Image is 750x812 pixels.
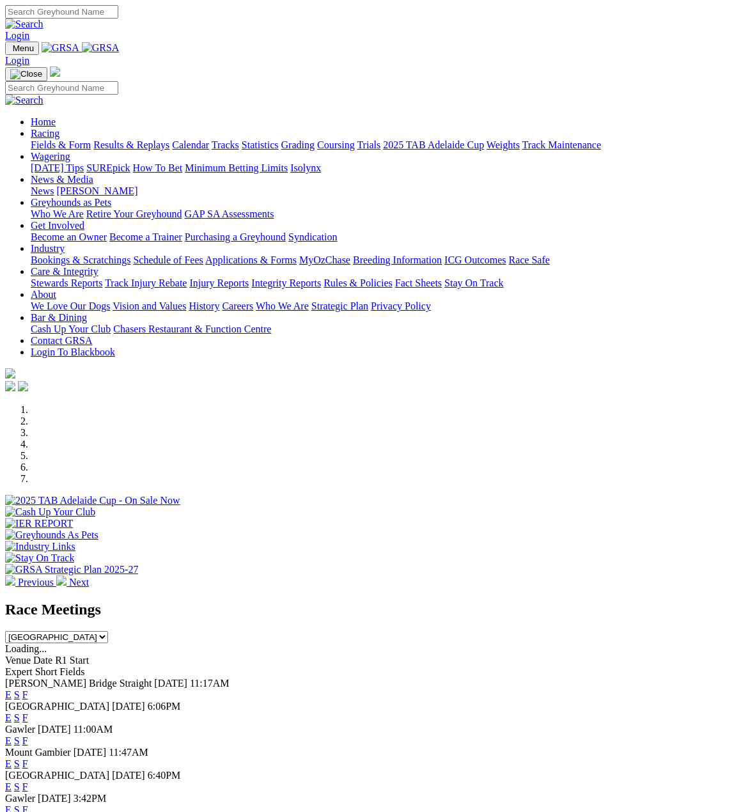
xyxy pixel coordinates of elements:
[31,151,70,162] a: Wagering
[190,678,230,689] span: 11:17AM
[31,162,745,174] div: Wagering
[31,139,745,151] div: Racing
[189,277,249,288] a: Injury Reports
[522,139,601,150] a: Track Maintenance
[109,747,148,758] span: 11:47AM
[31,185,54,196] a: News
[56,575,66,586] img: chevron-right-pager-white.svg
[357,139,380,150] a: Trials
[311,301,368,311] a: Strategic Plan
[31,231,745,243] div: Get Involved
[242,139,279,150] a: Statistics
[86,162,130,173] a: SUREpick
[5,5,118,19] input: Search
[56,577,89,588] a: Next
[93,139,169,150] a: Results & Replays
[5,678,152,689] span: [PERSON_NAME] Bridge Straight
[14,735,20,746] a: S
[353,254,442,265] a: Breeding Information
[5,724,35,735] span: Gawler
[444,254,506,265] a: ICG Outcomes
[22,735,28,746] a: F
[22,781,28,792] a: F
[38,724,71,735] span: [DATE]
[105,277,187,288] a: Track Injury Rebate
[5,19,43,30] img: Search
[112,701,145,712] span: [DATE]
[31,162,84,173] a: [DATE] Tips
[31,254,130,265] a: Bookings & Scratchings
[55,655,89,666] span: R1 Start
[5,368,15,379] img: logo-grsa-white.png
[5,55,29,66] a: Login
[172,139,209,150] a: Calendar
[14,758,20,769] a: S
[31,324,111,334] a: Cash Up Your Club
[13,43,34,53] span: Menu
[205,254,297,265] a: Applications & Forms
[31,324,745,335] div: Bar & Dining
[299,254,350,265] a: MyOzChase
[444,277,503,288] a: Stay On Track
[10,69,42,79] img: Close
[112,770,145,781] span: [DATE]
[74,747,107,758] span: [DATE]
[74,793,107,804] span: 3:42PM
[31,266,98,277] a: Care & Integrity
[508,254,549,265] a: Race Safe
[5,67,47,81] button: Toggle navigation
[256,301,309,311] a: Who We Are
[212,139,239,150] a: Tracks
[31,277,745,289] div: Care & Integrity
[31,174,93,185] a: News & Media
[31,128,59,139] a: Racing
[222,301,253,311] a: Careers
[5,30,29,41] a: Login
[86,208,182,219] a: Retire Your Greyhound
[5,689,12,700] a: E
[113,301,186,311] a: Vision and Values
[317,139,355,150] a: Coursing
[290,162,321,173] a: Isolynx
[31,254,745,266] div: Industry
[42,42,79,54] img: GRSA
[113,324,271,334] a: Chasers Restaurant & Function Centre
[22,758,28,769] a: F
[31,301,110,311] a: We Love Our Dogs
[31,208,84,219] a: Who We Are
[38,793,71,804] span: [DATE]
[82,42,120,54] img: GRSA
[31,185,745,197] div: News & Media
[5,381,15,391] img: facebook.svg
[31,312,87,323] a: Bar & Dining
[185,208,274,219] a: GAP SA Assessments
[324,277,393,288] a: Rules & Policies
[5,518,73,529] img: IER REPORT
[31,208,745,220] div: Greyhounds as Pets
[154,678,187,689] span: [DATE]
[22,689,28,700] a: F
[371,301,431,311] a: Privacy Policy
[251,277,321,288] a: Integrity Reports
[59,666,84,677] span: Fields
[74,724,113,735] span: 11:00AM
[189,301,219,311] a: History
[5,95,43,106] img: Search
[148,701,181,712] span: 6:06PM
[5,701,109,712] span: [GEOGRAPHIC_DATA]
[31,139,91,150] a: Fields & Form
[5,529,98,541] img: Greyhounds As Pets
[22,712,28,723] a: F
[5,577,56,588] a: Previous
[185,231,286,242] a: Purchasing a Greyhound
[5,666,33,677] span: Expert
[69,577,89,588] span: Next
[31,220,84,231] a: Get Involved
[14,689,20,700] a: S
[35,666,58,677] span: Short
[31,197,111,208] a: Greyhounds as Pets
[31,289,56,300] a: About
[5,781,12,792] a: E
[395,277,442,288] a: Fact Sheets
[14,781,20,792] a: S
